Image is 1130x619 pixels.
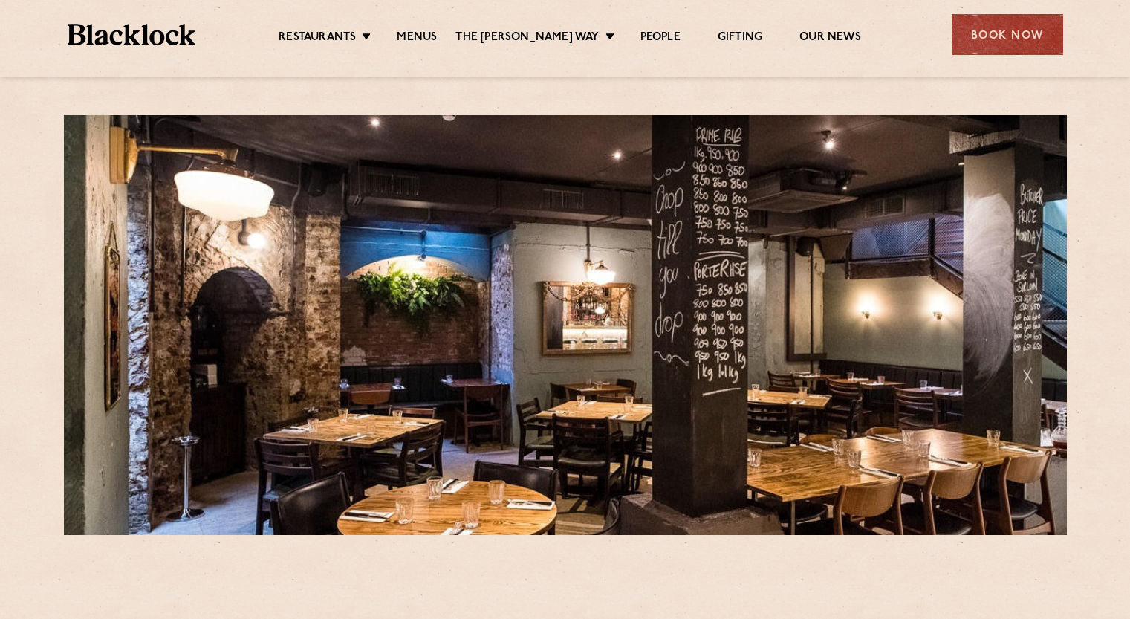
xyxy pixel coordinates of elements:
div: Book Now [952,14,1063,55]
a: Our News [799,30,861,47]
a: People [640,30,681,47]
img: BL_Textured_Logo-footer-cropped.svg [68,24,196,45]
a: Restaurants [279,30,356,47]
a: The [PERSON_NAME] Way [455,30,599,47]
a: Menus [397,30,437,47]
a: Gifting [718,30,762,47]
